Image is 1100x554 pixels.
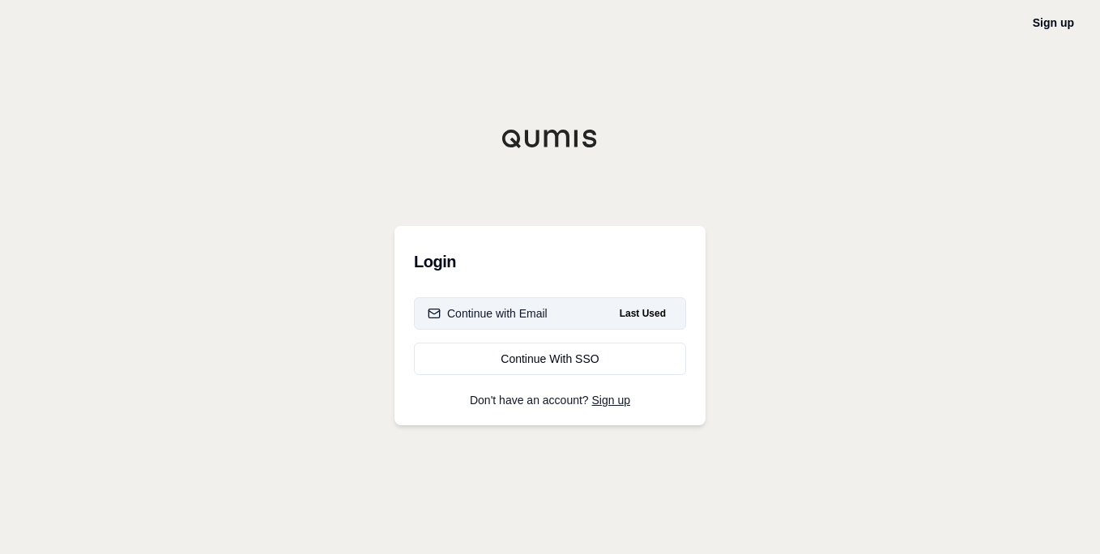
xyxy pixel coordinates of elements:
button: Continue with EmailLast Used [414,297,686,330]
a: Sign up [592,394,630,407]
div: Continue with Email [428,305,548,322]
a: Sign up [1033,16,1074,29]
a: Continue With SSO [414,343,686,375]
p: Don't have an account? [414,394,686,406]
h3: Login [414,245,686,278]
span: Last Used [613,304,672,323]
img: Qumis [501,129,599,148]
div: Continue With SSO [428,351,672,367]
